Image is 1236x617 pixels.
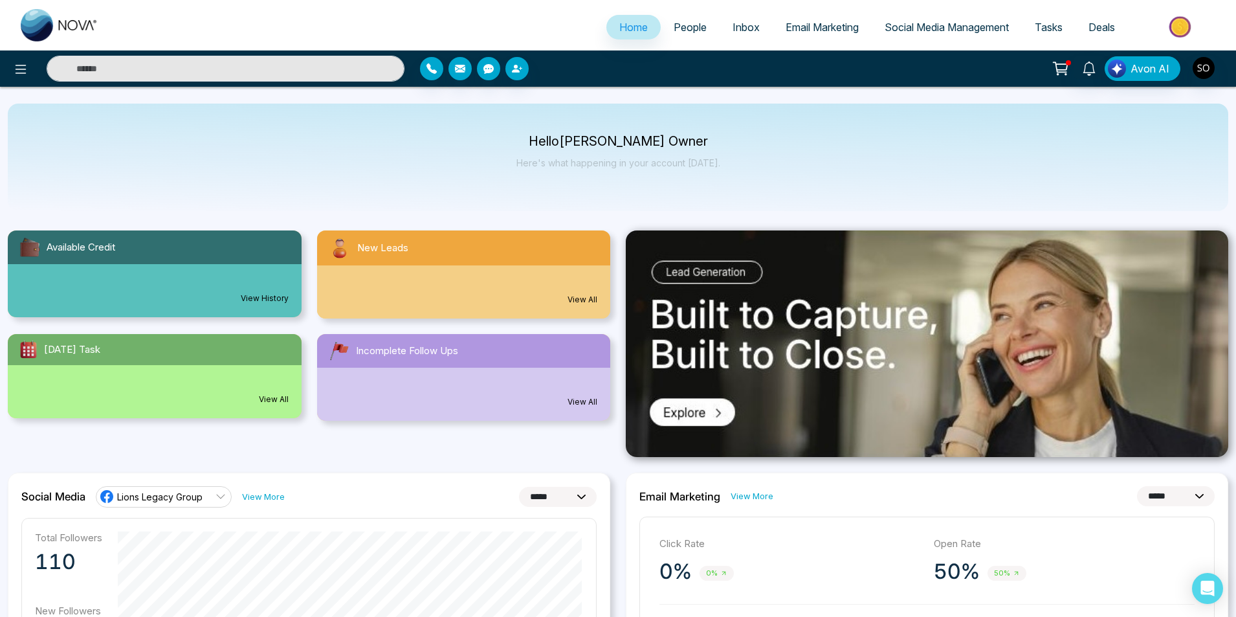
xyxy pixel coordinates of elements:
button: Avon AI [1105,56,1180,81]
a: View More [731,490,773,502]
img: Lead Flow [1108,60,1126,78]
span: Home [619,21,648,34]
img: User Avatar [1193,57,1215,79]
span: [DATE] Task [44,342,100,357]
span: Incomplete Follow Ups [356,344,458,359]
span: Email Marketing [786,21,859,34]
img: availableCredit.svg [18,236,41,259]
span: Avon AI [1131,61,1169,76]
p: New Followers [35,605,102,617]
p: 110 [35,549,102,575]
span: Inbox [733,21,760,34]
a: View All [568,294,597,306]
a: Incomplete Follow UpsView All [309,334,619,421]
img: Nova CRM Logo [21,9,98,41]
span: People [674,21,707,34]
p: Hello [PERSON_NAME] Owner [516,136,720,147]
a: Deals [1076,15,1128,39]
img: followUps.svg [327,339,351,363]
div: Open Intercom Messenger [1192,573,1223,604]
p: 0% [659,559,692,585]
img: newLeads.svg [327,236,352,260]
a: Social Media Management [872,15,1022,39]
p: Open Rate [934,537,1195,552]
span: Tasks [1035,21,1063,34]
span: 50% [988,566,1026,581]
a: Home [606,15,661,39]
p: Here's what happening in your account [DATE]. [516,157,720,168]
img: todayTask.svg [18,339,39,360]
p: Click Rate [659,537,921,552]
a: View All [259,394,289,405]
h2: Social Media [21,490,85,503]
a: Inbox [720,15,773,39]
img: Market-place.gif [1134,12,1228,41]
img: . [626,230,1228,457]
span: Available Credit [47,240,115,255]
span: Deals [1088,21,1115,34]
p: Total Followers [35,532,102,544]
p: 50% [934,559,980,585]
a: View More [242,491,285,503]
a: New LeadsView All [309,230,619,319]
a: View All [568,396,597,408]
a: People [661,15,720,39]
span: 0% [700,566,734,581]
a: View History [241,293,289,304]
a: Email Marketing [773,15,872,39]
h2: Email Marketing [639,490,720,503]
span: Social Media Management [885,21,1009,34]
span: New Leads [357,241,408,256]
a: Tasks [1022,15,1076,39]
span: Lions Legacy Group [117,491,203,503]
